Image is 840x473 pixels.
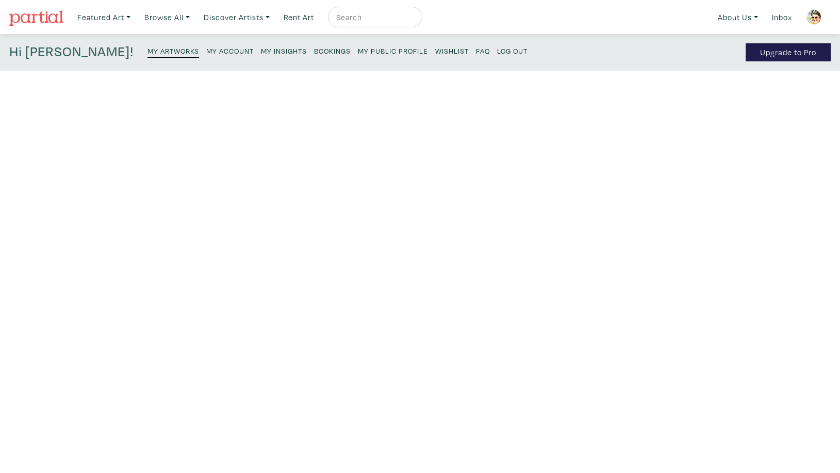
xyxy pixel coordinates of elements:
[497,46,528,56] small: Log Out
[199,7,274,28] a: Discover Artists
[314,46,351,56] small: Bookings
[806,9,821,25] img: phpThumb.php
[261,43,307,57] a: My Insights
[746,43,831,61] a: Upgrade to Pro
[476,46,490,56] small: FAQ
[73,7,135,28] a: Featured Art
[358,46,428,56] small: My Public Profile
[335,11,413,24] input: Search
[9,43,134,61] h4: Hi [PERSON_NAME]!
[435,43,469,57] a: Wishlist
[206,43,254,57] a: My Account
[314,43,351,57] a: Bookings
[767,7,797,28] a: Inbox
[497,43,528,57] a: Log Out
[435,46,469,56] small: Wishlist
[261,46,307,56] small: My Insights
[206,46,254,56] small: My Account
[713,7,763,28] a: About Us
[476,43,490,57] a: FAQ
[358,43,428,57] a: My Public Profile
[147,46,199,56] small: My Artworks
[279,7,319,28] a: Rent Art
[140,7,194,28] a: Browse All
[147,43,199,58] a: My Artworks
